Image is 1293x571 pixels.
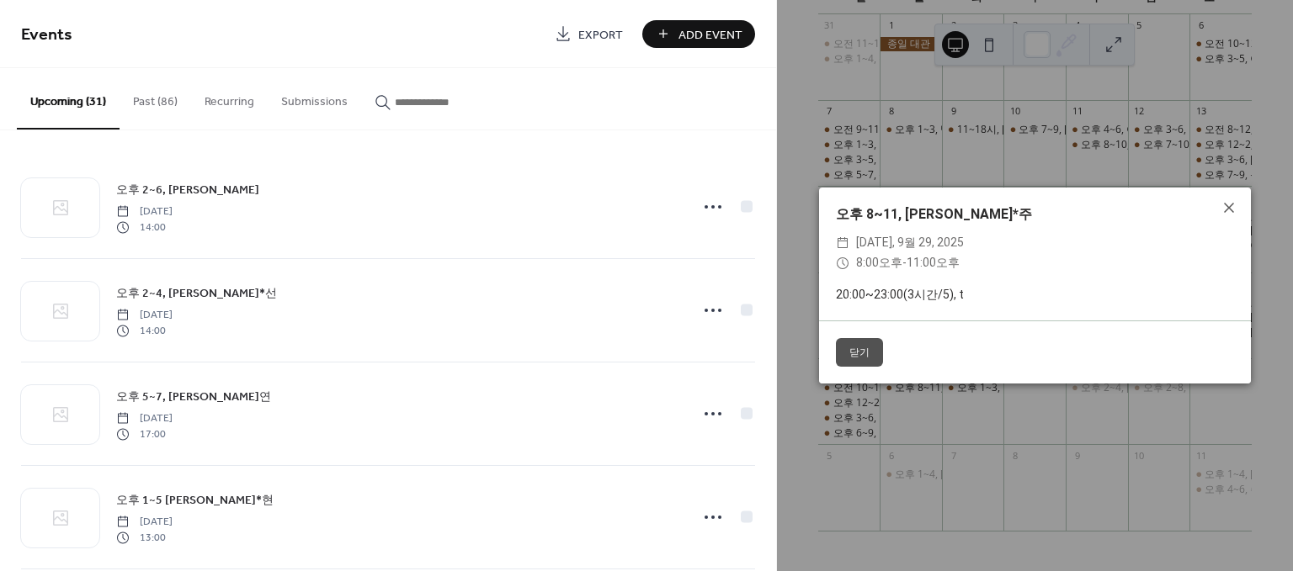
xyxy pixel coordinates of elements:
span: Export [578,26,623,44]
span: 14:00 [116,323,173,338]
span: [DATE] [116,515,173,530]
button: Add Event [642,20,755,48]
div: 오후 8~11, [PERSON_NAME]*주 [819,204,1251,225]
div: 20:00~23:00(3시간/5), t [819,286,1251,304]
span: [DATE], 9월 29, 2025 [856,233,964,253]
div: ​ [836,233,849,253]
button: Upcoming (31) [17,68,120,130]
span: 오후 2~4, [PERSON_NAME]*선 [116,285,277,303]
span: 17:00 [116,426,173,441]
button: 닫기 [836,338,883,367]
span: 8:00오후 [856,256,902,269]
button: Recurring [191,68,268,128]
a: Export [542,20,636,48]
a: 오후 2~4, [PERSON_NAME]*선 [116,283,277,303]
span: 오후 1~5 [PERSON_NAME]*현 [116,492,274,510]
span: [DATE] [116,411,173,426]
span: 오후 5~7, [PERSON_NAME]연 [116,389,271,406]
span: [DATE] [116,308,173,323]
span: 13:00 [116,530,173,545]
span: 14:00 [116,219,173,235]
a: 오후 1~5 [PERSON_NAME]*현 [116,490,274,510]
div: ​ [836,253,849,273]
span: Add Event [678,26,742,44]
button: Past (86) [120,68,191,128]
span: - [902,256,907,269]
a: 오후 5~7, [PERSON_NAME]연 [116,387,271,406]
span: 오후 2~6, [PERSON_NAME] [116,182,259,199]
span: Events [21,19,72,51]
span: 11:00오후 [907,256,960,269]
span: [DATE] [116,204,173,219]
a: 오후 2~6, [PERSON_NAME] [116,180,259,199]
button: Submissions [268,68,361,128]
